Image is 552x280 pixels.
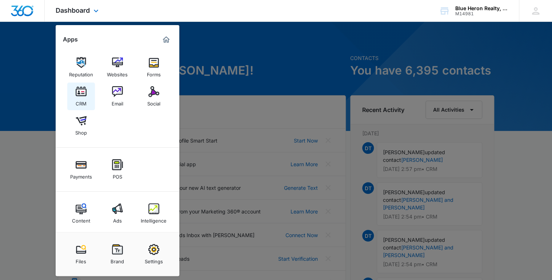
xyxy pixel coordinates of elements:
[69,68,93,77] div: Reputation
[140,240,168,268] a: Settings
[67,53,95,81] a: Reputation
[104,240,131,268] a: Brand
[147,97,160,107] div: Social
[160,34,172,45] a: Marketing 360® Dashboard
[113,214,122,224] div: Ads
[72,214,90,224] div: Content
[140,83,168,110] a: Social
[67,240,95,268] a: Files
[111,255,124,264] div: Brand
[147,68,161,77] div: Forms
[455,5,508,11] div: account name
[104,156,131,183] a: POS
[67,200,95,227] a: Content
[67,83,95,110] a: CRM
[140,53,168,81] a: Forms
[112,97,123,107] div: Email
[67,112,95,139] a: Shop
[67,156,95,183] a: Payments
[113,170,122,180] div: POS
[56,7,90,14] span: Dashboard
[455,11,508,16] div: account id
[70,170,92,180] div: Payments
[104,53,131,81] a: Websites
[104,200,131,227] a: Ads
[76,97,87,107] div: CRM
[145,255,163,264] div: Settings
[63,36,78,43] h2: Apps
[141,214,167,224] div: Intelligence
[75,126,87,136] div: Shop
[140,200,168,227] a: Intelligence
[107,68,128,77] div: Websites
[104,83,131,110] a: Email
[76,255,86,264] div: Files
